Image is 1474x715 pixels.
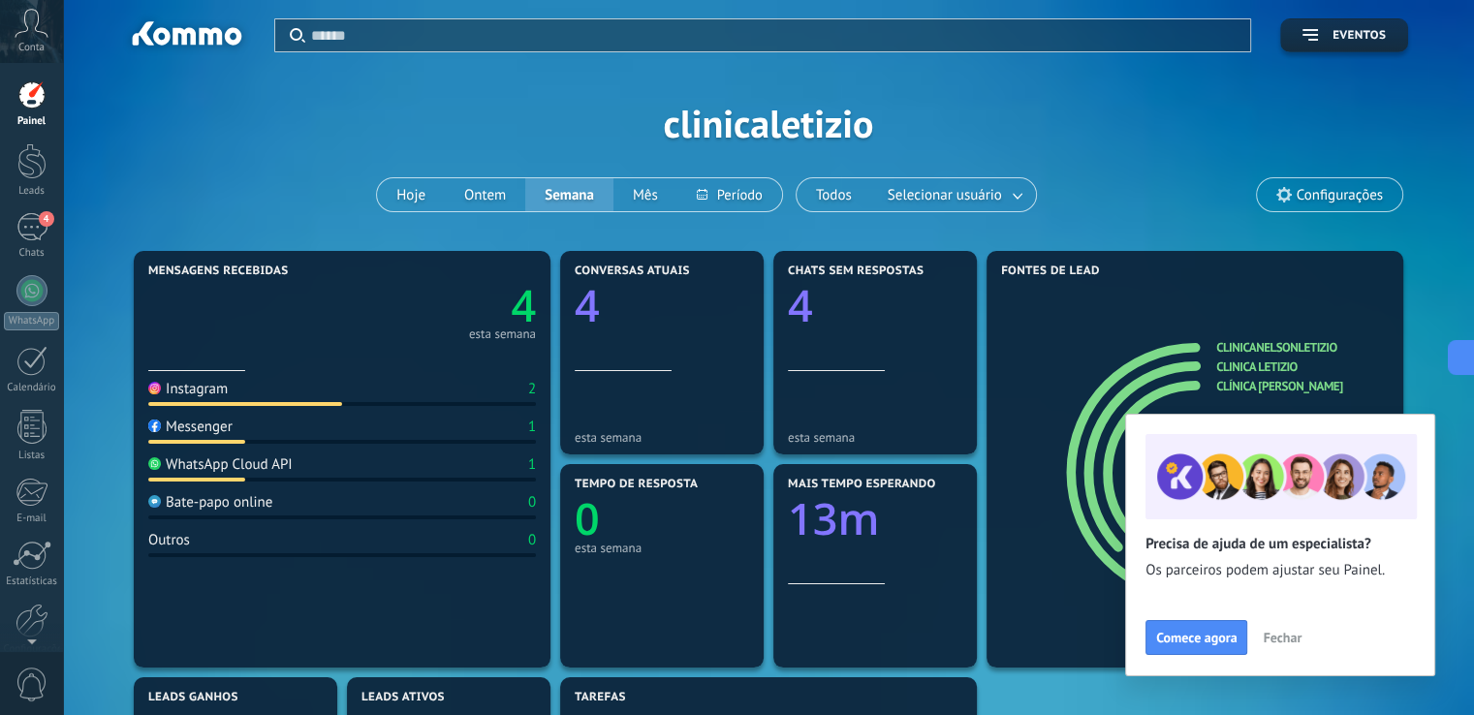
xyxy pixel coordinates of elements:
[361,691,445,704] span: Leads ativos
[575,276,600,335] text: 4
[528,531,536,549] div: 0
[528,418,536,436] div: 1
[1001,264,1100,278] span: Fontes de lead
[1254,623,1310,652] button: Fechar
[148,531,190,549] div: Outros
[445,178,525,211] button: Ontem
[4,185,60,198] div: Leads
[1145,620,1247,655] button: Comece agora
[575,264,690,278] span: Conversas atuais
[4,115,60,128] div: Painel
[148,455,293,474] div: WhatsApp Cloud API
[797,178,871,211] button: Todos
[148,691,238,704] span: Leads ganhos
[575,691,626,704] span: Tarefas
[39,211,54,227] span: 4
[1145,561,1415,580] span: Os parceiros podem ajustar seu Painel.
[871,178,1036,211] button: Selecionar usuário
[884,182,1006,208] span: Selecionar usuário
[1216,378,1343,394] a: Clínica [PERSON_NAME]
[1145,535,1415,553] h2: Precisa de ajuda de um especialista?
[575,430,749,445] div: esta semana
[18,42,45,54] span: Conta
[1280,18,1408,52] button: Eventos
[613,178,677,211] button: Mês
[1216,339,1337,356] a: clinicanelsonletizio
[4,312,59,330] div: WhatsApp
[148,264,288,278] span: Mensagens recebidas
[1216,358,1298,375] a: Clinica Letizio
[788,478,936,491] span: Mais tempo esperando
[788,430,962,445] div: esta semana
[377,178,445,211] button: Hoje
[788,489,962,548] a: 13m
[4,513,60,525] div: E-mail
[148,420,161,432] img: Messenger
[1263,631,1302,644] span: Fechar
[528,455,536,474] div: 1
[4,575,60,588] div: Estatísticas
[788,276,813,335] text: 4
[788,264,924,278] span: Chats sem respostas
[148,382,161,394] img: Instagram
[148,457,161,470] img: WhatsApp Cloud API
[575,541,749,555] div: esta semana
[525,178,613,211] button: Semana
[342,276,536,335] a: 4
[575,478,698,491] span: Tempo de resposta
[1333,29,1386,43] span: Eventos
[677,178,782,211] button: Período
[1297,187,1383,203] span: Configurações
[148,493,272,512] div: Bate-papo online
[469,329,536,339] div: esta semana
[4,247,60,260] div: Chats
[528,493,536,512] div: 0
[511,276,536,335] text: 4
[148,495,161,508] img: Bate-papo online
[528,380,536,398] div: 2
[575,489,600,548] text: 0
[148,418,233,436] div: Messenger
[788,489,879,548] text: 13m
[4,382,60,394] div: Calendário
[148,380,228,398] div: Instagram
[1156,631,1237,644] span: Comece agora
[4,450,60,462] div: Listas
